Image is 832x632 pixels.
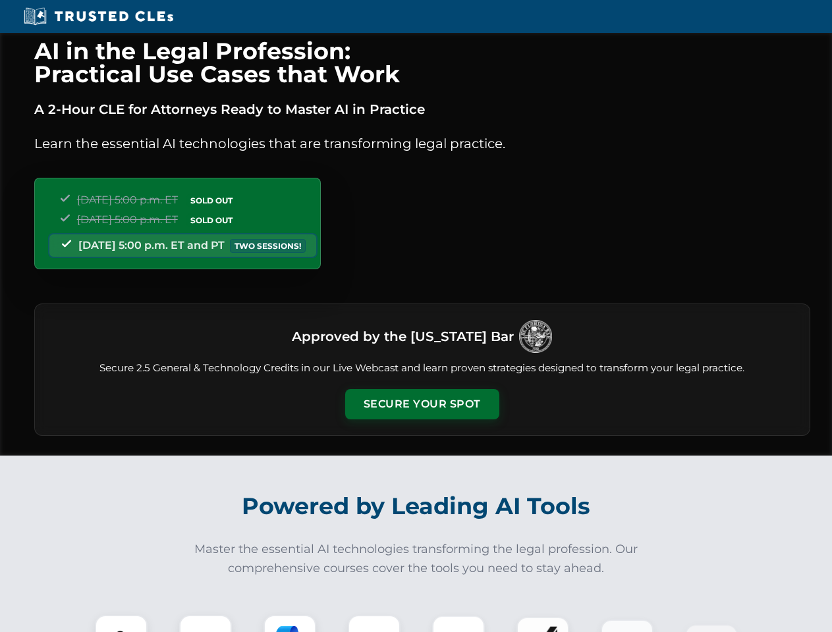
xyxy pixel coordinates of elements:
h1: AI in the Legal Profession: Practical Use Cases that Work [34,39,810,86]
p: Master the essential AI technologies transforming the legal profession. Our comprehensive courses... [186,540,647,578]
h2: Powered by Leading AI Tools [51,483,781,529]
span: [DATE] 5:00 p.m. ET [77,213,178,226]
p: Learn the essential AI technologies that are transforming legal practice. [34,133,810,154]
img: Logo [519,320,552,353]
p: Secure 2.5 General & Technology Credits in our Live Webcast and learn proven strategies designed ... [51,361,794,376]
span: SOLD OUT [186,194,237,207]
h3: Approved by the [US_STATE] Bar [292,325,514,348]
p: A 2-Hour CLE for Attorneys Ready to Master AI in Practice [34,99,810,120]
span: [DATE] 5:00 p.m. ET [77,194,178,206]
span: SOLD OUT [186,213,237,227]
button: Secure Your Spot [345,389,499,419]
img: Trusted CLEs [20,7,177,26]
